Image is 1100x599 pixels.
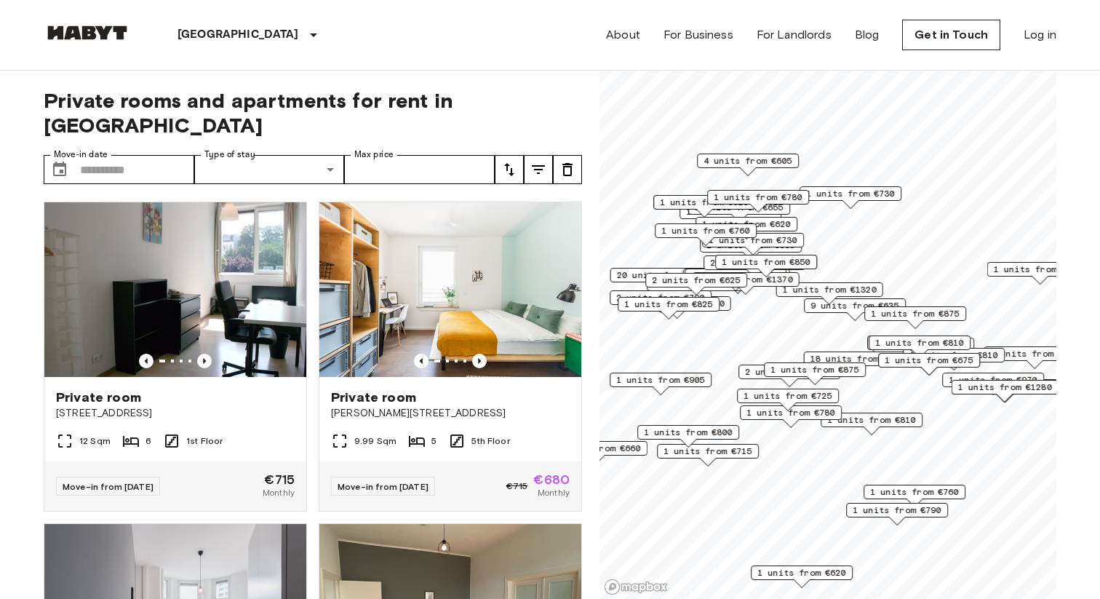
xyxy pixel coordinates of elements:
span: 2 units from €790 [616,291,705,304]
span: 1 units from €850 [722,255,810,269]
span: Monthly [263,486,295,499]
span: 9 units from €635 [810,299,899,312]
span: 1 units from €760 [661,224,750,237]
div: Map marker [751,566,853,588]
a: Marketing picture of unit DE-01-08-020-03QPrevious imagePrevious imagePrivate room[PERSON_NAME][S... [319,202,582,512]
div: Map marker [624,296,731,319]
div: Map marker [707,190,809,213]
div: Map marker [693,272,800,295]
span: 1 units from €620 [757,566,846,579]
span: 1 units from €1100 [994,263,1088,276]
div: Map marker [800,186,901,209]
a: Marketing picture of unit DE-01-041-02MPrevious imagePrevious imagePrivate room[STREET_ADDRESS]12... [44,202,307,512]
span: 2 units from €625 [652,274,741,287]
div: Map marker [764,362,866,385]
span: Private room [56,389,141,406]
img: Marketing picture of unit DE-01-08-020-03Q [319,202,581,377]
span: 6 units from €645 [990,347,1079,360]
span: 1 units from €730 [709,234,797,247]
div: Map marker [704,255,805,278]
span: €715 [264,473,295,486]
span: 1st Floor [186,435,223,448]
div: Map marker [685,269,786,291]
a: Log in [1024,26,1056,44]
span: Move-in from [DATE] [338,481,429,492]
div: Map marker [653,195,755,218]
div: Map marker [657,444,759,467]
p: [GEOGRAPHIC_DATA] [178,26,299,44]
button: Previous image [472,354,487,368]
span: 1 units from €790 [853,504,941,517]
a: Mapbox logo [604,579,668,595]
span: 1 units from €875 [770,363,859,376]
span: Private room [331,389,416,406]
label: Move-in date [54,148,108,161]
span: 2 units from €655 [710,256,799,269]
span: 1 units from €760 [870,485,959,499]
button: tune [524,155,553,184]
span: 1 units from €620 [660,196,749,209]
span: Monthly [538,486,570,499]
div: Map marker [738,365,840,387]
span: 18 units from €650 [810,352,904,365]
span: 1 units from €1370 [699,273,793,286]
div: Map marker [610,290,712,313]
img: Marketing picture of unit DE-01-041-02M [44,202,306,377]
span: 1 units from €725 [744,389,832,402]
div: Map marker [776,282,883,305]
span: 4 units from €605 [704,154,792,167]
a: Get in Touch [902,20,1000,50]
span: 1 units from €780 [746,406,835,419]
span: €680 [533,473,570,486]
div: Map marker [610,268,717,290]
button: Previous image [197,354,212,368]
div: Map marker [804,352,911,374]
span: 1 units from €1320 [783,283,877,296]
a: For Business [663,26,733,44]
span: Move-in from [DATE] [63,481,154,492]
span: 1 units from €875 [871,307,960,320]
span: 1 units from €620 [702,218,791,231]
span: 1 units from €810 [875,336,964,349]
div: Map marker [869,336,971,358]
span: 1 units from €675 [885,354,973,367]
span: 12 Sqm [79,435,111,448]
img: Habyt [44,25,131,40]
span: 1 units from €800 [644,426,733,439]
div: Map marker [987,262,1094,285]
div: Map marker [610,373,712,395]
label: Type of stay [204,148,255,161]
div: Map marker [984,346,1085,369]
span: 1 units from €730 [806,187,895,200]
a: Blog [855,26,880,44]
div: Map marker [645,273,747,295]
span: 1 units from €810 [827,413,916,427]
div: Map marker [637,425,739,448]
div: Map marker [821,413,922,435]
div: Map marker [878,353,980,376]
div: Map marker [864,306,966,329]
div: Map marker [683,269,790,291]
button: Previous image [414,354,429,368]
div: Map marker [846,503,948,525]
span: 6 [146,435,151,448]
div: Map marker [715,255,817,277]
span: 1 units from €825 [624,298,713,311]
div: Map marker [864,485,965,507]
a: About [606,26,640,44]
span: €715 [506,480,528,493]
label: Max price [354,148,394,161]
div: Map marker [618,297,720,320]
span: 1 units from €905 [616,373,705,386]
div: Map marker [737,389,839,411]
span: 1 units from €1280 [958,381,1052,394]
a: For Landlords [757,26,832,44]
button: Choose date [45,155,74,184]
span: 9.99 Sqm [354,435,396,448]
span: 1 units from €660 [552,442,641,455]
span: 1 units from €810 [909,349,998,362]
button: tune [553,155,582,184]
span: 5 [431,435,437,448]
span: [PERSON_NAME][STREET_ADDRESS] [331,406,570,421]
div: Map marker [952,380,1059,402]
